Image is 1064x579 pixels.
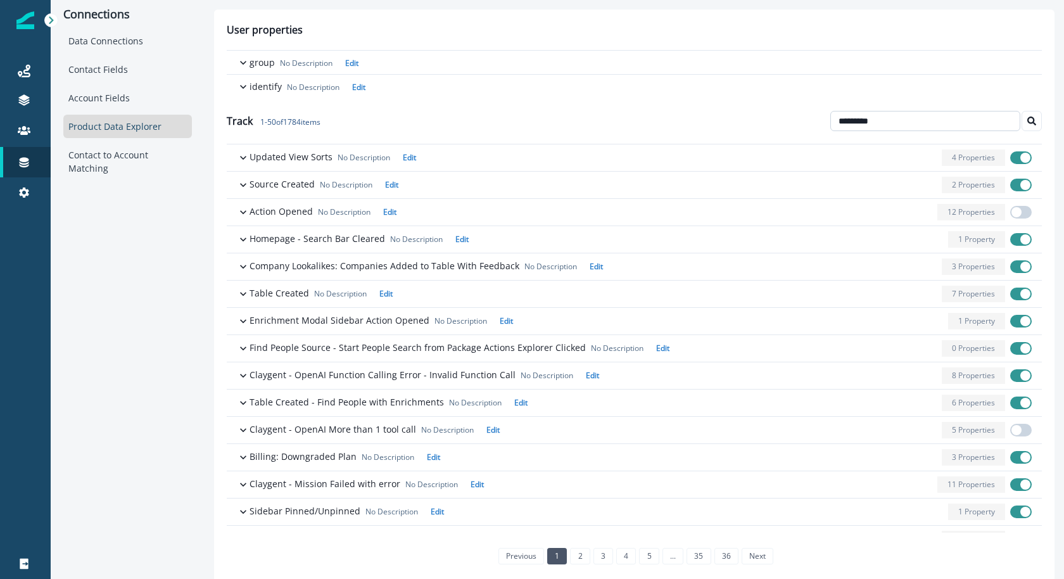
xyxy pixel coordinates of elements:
[419,452,440,462] button: Edit
[495,548,774,564] ul: Pagination
[714,548,738,564] a: Page 36
[227,226,1042,253] button: Homepage - Search Bar ClearedNo DescriptionEdit1 Property
[250,177,315,191] p: Source Created
[345,82,365,92] button: Edit
[227,308,1042,334] button: Enrichment Modal Sidebar Action OpenedNo DescriptionEdit1 Property
[421,424,474,436] p: No Description
[455,234,469,245] p: Edit
[952,179,995,191] p: 2 Properties
[486,424,500,435] p: Edit
[280,58,332,69] p: No Description
[227,281,1042,307] button: Table CreatedNo DescriptionEdit7 Properties
[958,506,995,518] p: 1 Property
[524,261,577,272] p: No Description
[227,75,1042,98] button: identifyNo DescriptionEdit
[662,548,683,564] a: Jump forward
[314,288,367,300] p: No Description
[320,179,372,191] p: No Description
[616,548,636,564] a: Page 4
[63,143,192,180] div: Contact to Account Matching
[492,315,513,326] button: Edit
[431,506,444,517] p: Edit
[1022,111,1042,131] button: Search
[318,207,370,218] p: No Description
[952,424,995,436] p: 5 Properties
[952,288,995,300] p: 7 Properties
[63,58,192,81] div: Contact Fields
[742,548,773,564] a: Next page
[479,424,500,435] button: Edit
[16,11,34,29] img: Inflection
[372,288,393,299] button: Edit
[250,450,357,463] p: Billing: Downgraded Plan
[639,548,659,564] a: Page 5
[405,479,458,490] p: No Description
[362,452,414,463] p: No Description
[500,315,513,326] p: Edit
[395,152,416,163] button: Edit
[250,531,356,545] p: Array Action: AI Question
[227,22,303,50] p: User properties
[227,417,1042,443] button: Claygent - OpenAI More than 1 tool callNo DescriptionEdit5 Properties
[582,261,603,272] button: Edit
[227,335,1042,362] button: Find People Source - Start People Search from Package Actions Explorer ClickedNo DescriptionEdit0...
[952,452,995,463] p: 3 Properties
[521,370,573,381] p: No Description
[250,259,519,272] p: Company Lookalikes: Companies Added to Table With Feedback
[591,343,643,354] p: No Description
[434,315,487,327] p: No Description
[227,526,1042,552] button: Array Action: AI QuestionNo DescriptionEdit4 Properties
[63,115,192,138] div: Product Data Explorer
[590,261,603,272] p: Edit
[958,234,995,245] p: 1 Property
[471,479,484,490] p: Edit
[383,207,396,217] p: Edit
[687,548,711,564] a: Page 35
[227,444,1042,471] button: Billing: Downgraded PlanNo DescriptionEdit3 Properties
[227,253,1042,280] button: Company Lookalikes: Companies Added to Table With FeedbackNo DescriptionEdit3 Properties
[656,343,669,353] p: Edit
[952,343,995,354] p: 0 Properties
[250,314,429,327] p: Enrichment Modal Sidebar Action Opened
[63,86,192,110] div: Account Fields
[377,179,398,190] button: Edit
[345,58,358,68] p: Edit
[250,477,400,490] p: Claygent - Mission Failed with error
[385,179,398,190] p: Edit
[547,548,567,564] a: Page 1 is your current page
[227,471,1042,498] button: Claygent - Mission Failed with errorNo DescriptionEdit11 Properties
[250,341,586,354] p: Find People Source - Start People Search from Package Actions Explorer Clicked
[952,261,995,272] p: 3 Properties
[250,286,309,300] p: Table Created
[952,370,995,381] p: 8 Properties
[250,504,360,518] p: Sidebar Pinned/Unpinned
[593,548,613,564] a: Page 3
[227,172,1042,198] button: Source CreatedNo DescriptionEdit2 Properties
[514,397,528,408] p: Edit
[952,152,995,163] p: 4 Properties
[365,506,418,518] p: No Description
[250,368,516,381] p: Claygent - OpenAI Function Calling Error - Invalid Function Call
[947,207,995,218] p: 12 Properties
[227,113,320,129] p: Track
[376,207,396,217] button: Edit
[250,150,332,163] p: Updated View Sorts
[448,234,469,245] button: Edit
[227,499,1042,525] button: Sidebar Pinned/UnpinnedNo DescriptionEdit1 Property
[427,452,440,462] p: Edit
[379,288,393,299] p: Edit
[423,506,444,517] button: Edit
[958,315,995,327] p: 1 Property
[63,29,192,53] div: Data Connections
[463,479,484,490] button: Edit
[570,548,590,564] a: Page 2
[250,395,444,409] p: Table Created - Find People with Enrichments
[253,117,320,127] span: 1 - 50 of 1784 items
[390,234,443,245] p: No Description
[227,390,1042,416] button: Table Created - Find People with EnrichmentsNo DescriptionEdit6 Properties
[507,397,528,408] button: Edit
[250,205,313,218] p: Action Opened
[952,397,995,409] p: 6 Properties
[586,370,599,381] p: Edit
[227,51,1042,74] button: groupNo DescriptionEdit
